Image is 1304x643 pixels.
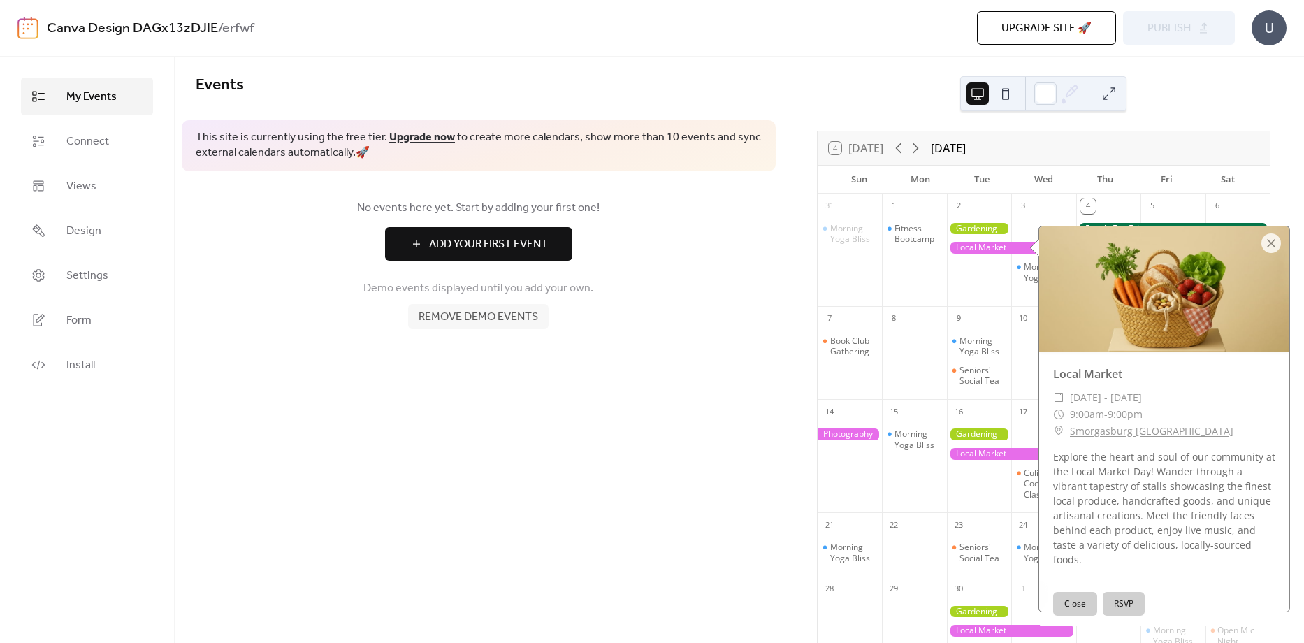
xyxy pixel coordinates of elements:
div: 8 [886,311,901,326]
div: 29 [886,581,901,597]
div: Gardening Workshop [947,606,1011,618]
span: - [1104,406,1108,423]
div: Morning Yoga Bliss [959,335,1006,357]
div: 23 [951,517,966,533]
div: Book Club Gathering [818,335,882,357]
div: Local Market [947,448,1076,460]
div: Culinary Cooking Class [1011,468,1075,500]
a: Settings [21,257,153,294]
div: Local Market [947,625,1076,637]
span: 9:00pm [1108,406,1143,423]
div: Morning Yoga Bliss [1011,261,1075,283]
div: Fitness Bootcamp [894,223,941,245]
div: Wed [1013,166,1074,194]
div: 10 [1015,311,1031,326]
div: 22 [886,517,901,533]
span: 9:00am [1070,406,1104,423]
div: Explore the heart and soul of our community at the Local Market Day! Wander through a vibrant tap... [1039,449,1289,567]
span: Install [66,357,95,374]
a: Form [21,301,153,339]
span: Remove demo events [419,309,538,326]
div: Gardening Workshop [947,223,1011,235]
div: Morning Yoga Bliss [818,223,882,245]
div: 7 [822,311,837,326]
div: Book Club Gathering [830,335,877,357]
div: Thu [1074,166,1136,194]
div: 28 [822,581,837,597]
span: Form [66,312,92,329]
div: 2 [951,198,966,214]
b: erfwf [222,15,254,42]
div: Tue [951,166,1013,194]
a: Design [21,212,153,250]
a: Upgrade now [389,127,455,148]
div: 21 [822,517,837,533]
div: Local Market [947,242,1076,254]
span: No events here yet. Start by adding your first one! [196,200,762,217]
div: ​ [1053,389,1064,406]
span: Upgrade site 🚀 [1001,20,1092,37]
img: logo [17,17,38,39]
div: Morning Yoga Bliss [882,428,946,450]
span: Settings [66,268,108,284]
div: Fri [1136,166,1197,194]
div: Morning Yoga Bliss [830,542,877,563]
div: Morning Yoga Bliss [818,542,882,563]
div: 1 [886,198,901,214]
div: 14 [822,404,837,419]
div: 9 [951,311,966,326]
div: Sat [1197,166,1259,194]
div: Morning Yoga Bliss [947,335,1011,357]
div: Morning Yoga Bliss [894,428,941,450]
a: My Events [21,78,153,115]
a: Views [21,167,153,205]
div: Sun [829,166,890,194]
div: 31 [822,198,837,214]
div: 30 [951,581,966,597]
div: Seniors' Social Tea [947,365,1011,386]
button: Close [1053,592,1097,616]
a: Canva Design DAGx13zDJIE [47,15,218,42]
div: 5 [1145,198,1160,214]
button: RSVP [1103,592,1145,616]
span: Demo events displayed until you add your own. [363,280,593,297]
div: Morning Yoga Bliss [1024,261,1071,283]
span: Events [196,70,244,101]
div: 24 [1015,517,1031,533]
b: / [218,15,222,42]
div: Morning Yoga Bliss [830,223,877,245]
a: Add Your First Event [196,227,762,261]
span: Connect [66,133,109,150]
div: Seniors' Social Tea [959,365,1006,386]
div: Culinary Cooking Class [1024,468,1071,500]
div: Fitness Bootcamp [882,223,946,245]
span: Views [66,178,96,195]
a: Smorgasburg [GEOGRAPHIC_DATA] [1070,423,1233,440]
div: 16 [951,404,966,419]
div: Photography Exhibition [818,428,882,440]
div: [DATE] [931,140,966,157]
span: Design [66,223,101,240]
span: My Events [66,89,117,106]
div: ​ [1053,406,1064,423]
span: Add Your First Event [429,236,548,253]
div: Morning Yoga Bliss [1024,542,1071,563]
div: 4 [1080,198,1096,214]
div: Seniors' Social Tea [947,542,1011,563]
div: Morning Yoga Bliss [1011,542,1075,563]
button: Remove demo events [408,304,549,329]
a: Connect [21,122,153,160]
div: 17 [1015,404,1031,419]
div: 3 [1015,198,1031,214]
div: Family Fun Fair [1076,223,1270,235]
div: Mon [890,166,952,194]
div: Local Market [1039,366,1289,382]
span: This site is currently using the free tier. to create more calendars, show more than 10 events an... [196,130,762,161]
span: [DATE] - [DATE] [1070,389,1142,406]
div: ​ [1053,423,1064,440]
a: Install [21,346,153,384]
div: Gardening Workshop [947,428,1011,440]
button: Upgrade site 🚀 [977,11,1116,45]
div: 1 [1015,581,1031,597]
div: Seniors' Social Tea [959,542,1006,563]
